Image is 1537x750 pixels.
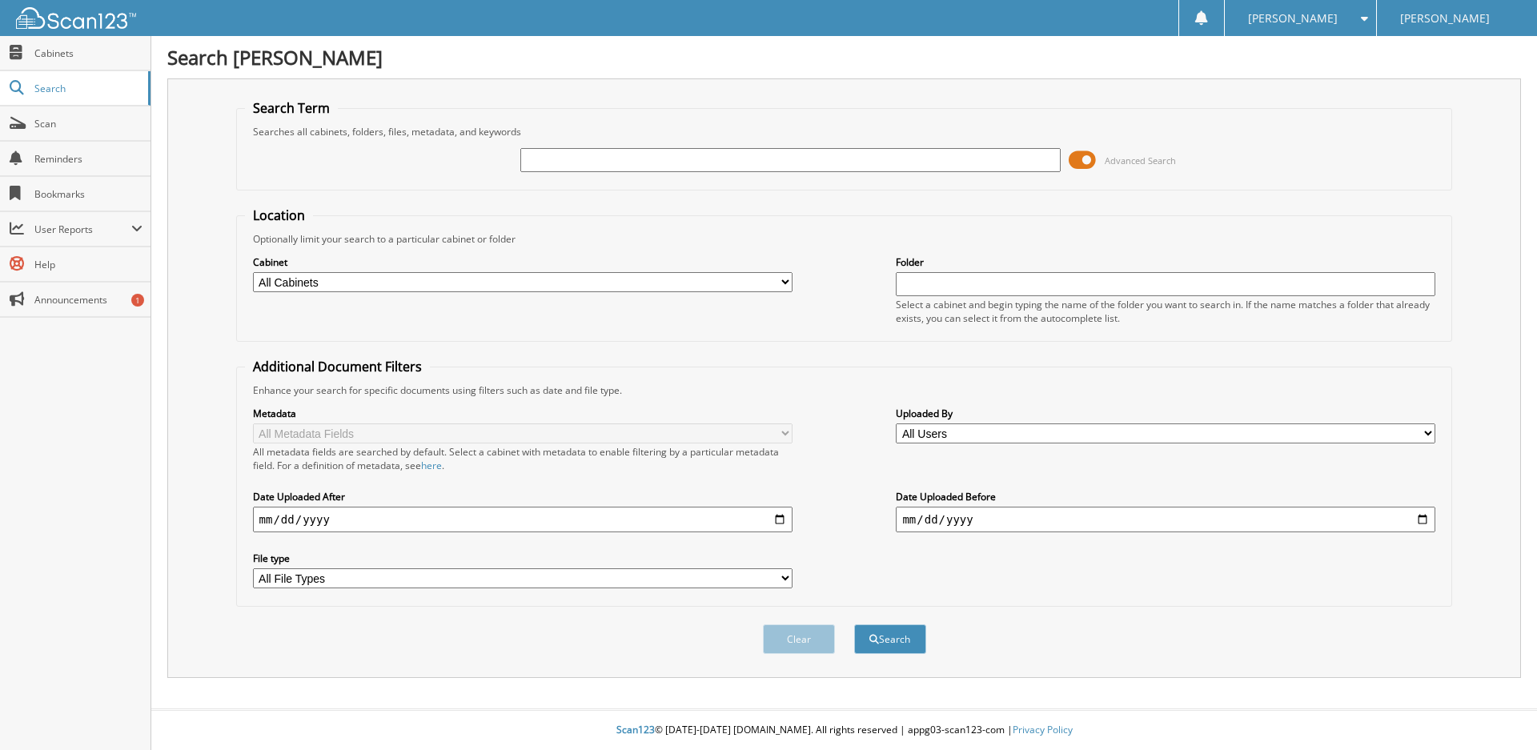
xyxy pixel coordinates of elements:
div: Optionally limit your search to a particular cabinet or folder [245,232,1444,246]
div: All metadata fields are searched by default. Select a cabinet with metadata to enable filtering b... [253,445,793,472]
span: Advanced Search [1105,154,1176,166]
h1: Search [PERSON_NAME] [167,44,1521,70]
button: Search [854,624,926,654]
label: Metadata [253,407,793,420]
label: Folder [896,255,1435,269]
span: Search [34,82,140,95]
span: [PERSON_NAME] [1400,14,1490,23]
span: Help [34,258,142,271]
button: Clear [763,624,835,654]
div: © [DATE]-[DATE] [DOMAIN_NAME]. All rights reserved | appg03-scan123-com | [151,711,1537,750]
label: File type [253,551,793,565]
a: here [421,459,442,472]
img: scan123-logo-white.svg [16,7,136,29]
span: [PERSON_NAME] [1248,14,1338,23]
label: Cabinet [253,255,793,269]
label: Uploaded By [896,407,1435,420]
span: Announcements [34,293,142,307]
span: Bookmarks [34,187,142,201]
div: Enhance your search for specific documents using filters such as date and file type. [245,383,1444,397]
span: User Reports [34,223,131,236]
input: start [253,507,793,532]
span: Cabinets [34,46,142,60]
span: Reminders [34,152,142,166]
div: 1 [131,294,144,307]
span: Scan [34,117,142,130]
div: Select a cabinet and begin typing the name of the folder you want to search in. If the name match... [896,298,1435,325]
legend: Search Term [245,99,338,117]
a: Privacy Policy [1013,723,1073,736]
label: Date Uploaded Before [896,490,1435,503]
label: Date Uploaded After [253,490,793,503]
div: Searches all cabinets, folders, files, metadata, and keywords [245,125,1444,138]
legend: Additional Document Filters [245,358,430,375]
legend: Location [245,207,313,224]
span: Scan123 [616,723,655,736]
input: end [896,507,1435,532]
